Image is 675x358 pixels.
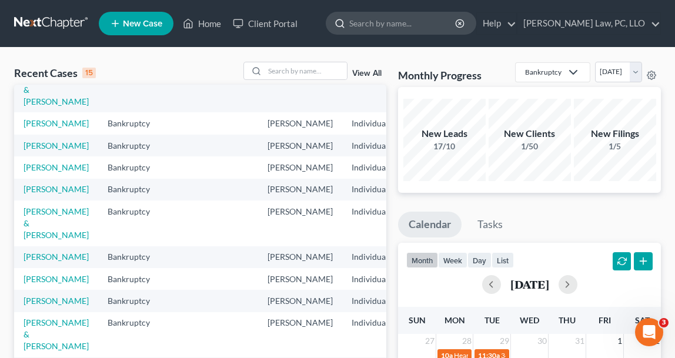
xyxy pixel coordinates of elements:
div: 1/50 [489,140,571,152]
a: [PERSON_NAME] [24,252,89,262]
td: [PERSON_NAME] [258,200,342,246]
span: 3 [659,318,669,327]
span: Tue [484,315,500,325]
td: Bankruptcy [98,135,172,156]
td: Bankruptcy [98,290,172,312]
div: New Filings [574,127,656,140]
a: [PERSON_NAME] & [PERSON_NAME] [24,206,89,240]
td: [PERSON_NAME] [258,312,342,357]
td: Individual [342,67,397,112]
td: Bankruptcy [98,156,172,178]
h3: Monthly Progress [398,68,482,82]
td: [PERSON_NAME] [258,112,342,134]
div: Bankruptcy [525,67,562,77]
td: [PERSON_NAME] [258,156,342,178]
input: Search by name... [349,12,457,34]
td: [PERSON_NAME] [258,290,342,312]
span: Wed [520,315,539,325]
td: Bankruptcy [98,268,172,290]
div: 15 [82,68,96,78]
a: Client Portal [227,13,303,34]
span: New Case [123,19,162,28]
td: Individual [342,156,397,178]
span: Sun [409,315,426,325]
a: [PERSON_NAME] [24,274,89,284]
td: Bankruptcy [98,246,172,268]
td: Individual [342,112,397,134]
td: Individual [342,246,397,268]
div: New Clients [489,127,571,140]
td: [PERSON_NAME] [258,246,342,268]
a: [PERSON_NAME] [24,162,89,172]
button: list [492,252,514,268]
td: [PERSON_NAME] [258,135,342,156]
a: [PERSON_NAME] [24,140,89,150]
span: 28 [461,334,473,348]
span: 29 [499,334,510,348]
a: View All [352,69,382,78]
span: Mon [445,315,465,325]
td: Bankruptcy [98,112,172,134]
td: [PERSON_NAME] [258,179,342,200]
td: Individual [342,312,397,357]
td: Individual [342,290,397,312]
a: Tasks [467,212,513,237]
div: Recent Cases [14,66,96,80]
a: Calendar [398,212,462,237]
td: Individual [342,135,397,156]
div: 1/5 [574,140,656,152]
a: [PERSON_NAME] [24,184,89,194]
input: Search by name... [265,62,347,79]
td: Individual [342,179,397,200]
a: [PERSON_NAME] & [PERSON_NAME] [24,317,89,351]
iframe: Intercom live chat [635,318,663,346]
td: [PERSON_NAME] [258,268,342,290]
span: Sat [635,315,650,325]
span: Thu [559,315,576,325]
div: New Leads [403,127,486,140]
button: week [438,252,467,268]
a: [PERSON_NAME] & [PERSON_NAME] [24,73,89,106]
span: 31 [574,334,586,348]
td: Individual [342,268,397,290]
a: [PERSON_NAME] [24,118,89,128]
a: [PERSON_NAME] Law, PC, LLO [517,13,660,34]
a: Help [477,13,516,34]
button: month [406,252,438,268]
span: 30 [536,334,548,348]
td: Bankruptcy [98,200,172,246]
td: Bankruptcy [98,67,172,112]
div: 17/10 [403,140,486,152]
td: [PERSON_NAME] [258,67,342,112]
span: Fri [599,315,611,325]
span: 27 [424,334,436,348]
span: 1 [616,334,623,348]
button: day [467,252,492,268]
a: Home [177,13,227,34]
h2: [DATE] [510,278,549,290]
a: [PERSON_NAME] [24,296,89,306]
td: Individual [342,200,397,246]
td: Bankruptcy [98,312,172,357]
td: Bankruptcy [98,179,172,200]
